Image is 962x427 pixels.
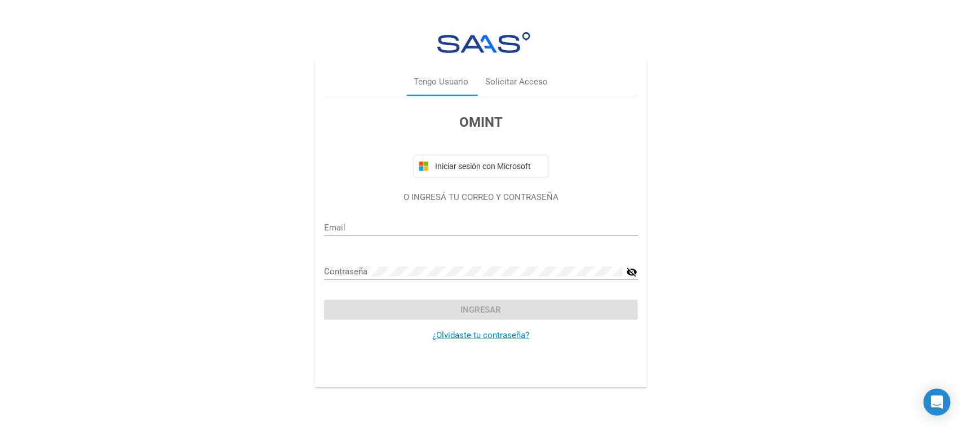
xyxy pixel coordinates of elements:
button: Iniciar sesión con Microsoft [414,155,549,177]
h3: OMINT [324,112,638,132]
span: Ingresar [461,305,502,315]
mat-icon: visibility_off [627,265,638,279]
p: O INGRESÁ TU CORREO Y CONTRASEÑA [324,191,638,204]
span: Iniciar sesión con Microsoft [433,162,544,171]
div: Open Intercom Messenger [924,389,951,416]
div: Solicitar Acceso [486,76,548,89]
a: ¿Olvidaste tu contraseña? [433,330,530,340]
div: Tengo Usuario [414,76,469,89]
button: Ingresar [324,300,638,320]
